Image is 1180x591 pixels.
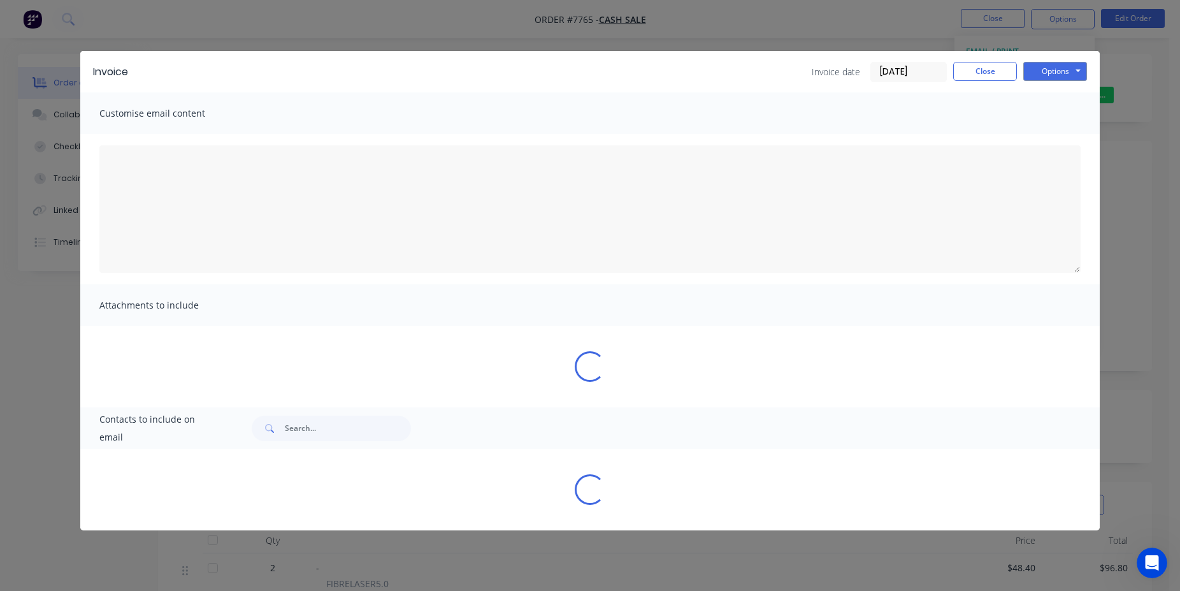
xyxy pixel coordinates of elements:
[1137,548,1167,578] iframe: Intercom live chat
[99,105,240,122] span: Customise email content
[953,62,1017,81] button: Close
[812,65,860,78] span: Invoice date
[285,416,411,441] input: Search...
[1023,62,1087,81] button: Options
[99,411,220,446] span: Contacts to include on email
[93,64,128,80] div: Invoice
[99,296,240,314] span: Attachments to include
